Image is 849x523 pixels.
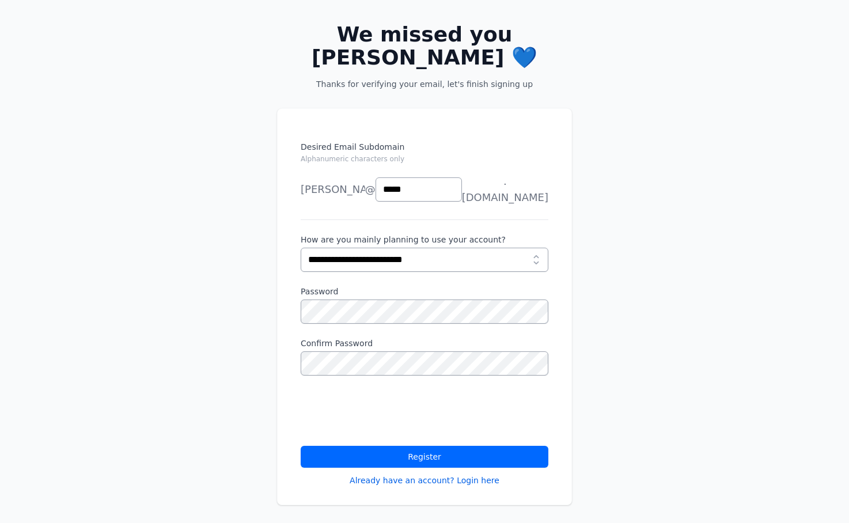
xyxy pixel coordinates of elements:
[301,155,404,163] small: Alphanumeric characters only
[365,181,376,198] span: @
[301,178,364,201] li: [PERSON_NAME]
[462,173,548,206] span: .[DOMAIN_NAME]
[301,141,548,171] label: Desired Email Subdomain
[295,78,554,90] p: Thanks for verifying your email, let's finish signing up
[301,338,548,349] label: Confirm Password
[301,286,548,297] label: Password
[301,446,548,468] button: Register
[350,475,499,486] a: Already have an account? Login here
[301,234,548,245] label: How are you mainly planning to use your account?
[301,389,476,434] iframe: reCAPTCHA
[295,23,554,69] h2: We missed you [PERSON_NAME] 💙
